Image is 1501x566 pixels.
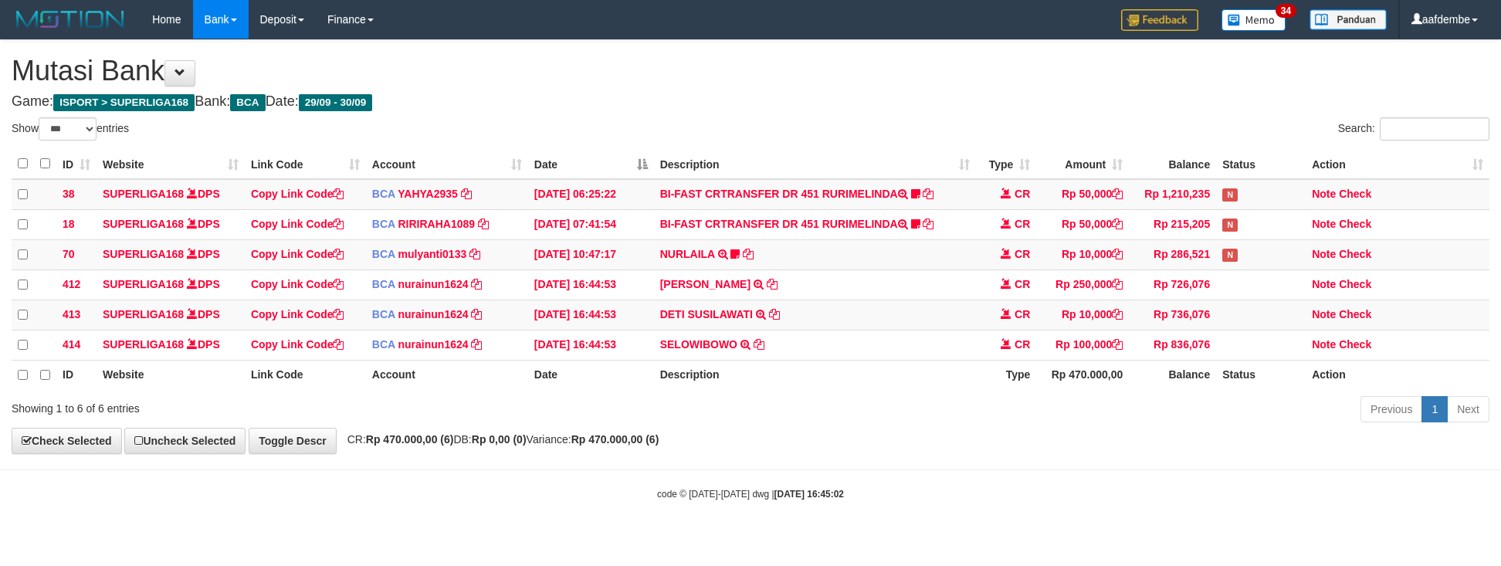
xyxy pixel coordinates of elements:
[12,8,129,31] img: MOTION_logo.png
[660,278,750,290] a: [PERSON_NAME]
[299,94,373,111] span: 29/09 - 30/09
[1112,218,1123,230] a: Copy Rp 50,000 to clipboard
[1421,396,1448,422] a: 1
[249,428,337,454] a: Toggle Descr
[1276,4,1296,18] span: 34
[63,218,75,230] span: 18
[372,248,395,260] span: BCA
[97,149,245,179] th: Website: activate to sort column ascending
[528,149,654,179] th: Date: activate to sort column descending
[398,308,469,320] a: nurainun1624
[461,188,472,200] a: Copy YAHYA2935 to clipboard
[660,308,753,320] a: DETI SUSILAWATI
[372,278,395,290] span: BCA
[1036,239,1129,269] td: Rp 10,000
[528,269,654,300] td: [DATE] 16:44:53
[1129,300,1216,330] td: Rp 736,076
[1129,360,1216,390] th: Balance
[103,188,184,200] a: SUPERLIGA168
[63,248,75,260] span: 70
[1339,218,1371,230] a: Check
[1339,278,1371,290] a: Check
[39,117,97,141] select: Showentries
[976,149,1036,179] th: Type: activate to sort column ascending
[245,360,366,390] th: Link Code
[97,179,245,210] td: DPS
[63,278,80,290] span: 412
[12,56,1489,86] h1: Mutasi Bank
[1339,338,1371,351] a: Check
[1112,308,1123,320] a: Copy Rp 10,000 to clipboard
[654,149,977,179] th: Description: activate to sort column ascending
[923,188,933,200] a: Copy BI-FAST CRTRANSFER DR 451 RURIMELINDA to clipboard
[1312,248,1336,260] a: Note
[1312,338,1336,351] a: Note
[245,149,366,179] th: Link Code: activate to sort column ascending
[754,338,764,351] a: Copy SELOWIBOWO to clipboard
[1339,248,1371,260] a: Check
[1312,188,1336,200] a: Note
[1129,330,1216,360] td: Rp 836,076
[1221,9,1286,31] img: Button%20Memo.svg
[1222,188,1238,202] span: Has Note
[1216,360,1306,390] th: Status
[97,269,245,300] td: DPS
[654,360,977,390] th: Description
[1222,249,1238,262] span: Has Note
[103,218,184,230] a: SUPERLIGA168
[660,248,715,260] a: NURLAILA
[1447,396,1489,422] a: Next
[372,188,395,200] span: BCA
[12,428,122,454] a: Check Selected
[1338,117,1489,141] label: Search:
[340,433,659,446] span: CR: DB: Variance:
[1015,278,1030,290] span: CR
[1310,9,1387,30] img: panduan.png
[1380,117,1489,141] input: Search:
[56,360,97,390] th: ID
[1112,278,1123,290] a: Copy Rp 250,000 to clipboard
[1312,278,1336,290] a: Note
[1015,218,1030,230] span: CR
[97,209,245,239] td: DPS
[528,360,654,390] th: Date
[923,218,933,230] a: Copy BI-FAST CRTRANSFER DR 451 RURIMELINDA to clipboard
[1121,9,1198,31] img: Feedback.jpg
[654,209,977,239] td: BI-FAST CRTRANSFER DR 451 RURIMELINDA
[398,248,467,260] a: mulyanti0133
[103,278,184,290] a: SUPERLIGA168
[251,218,344,230] a: Copy Link Code
[56,149,97,179] th: ID: activate to sort column ascending
[1306,360,1489,390] th: Action
[372,218,395,230] span: BCA
[471,338,482,351] a: Copy nurainun1624 to clipboard
[1015,188,1030,200] span: CR
[398,278,469,290] a: nurainun1624
[657,489,844,500] small: code © [DATE]-[DATE] dwg |
[12,94,1489,110] h4: Game: Bank: Date:
[366,149,528,179] th: Account: activate to sort column ascending
[251,248,344,260] a: Copy Link Code
[1112,248,1123,260] a: Copy Rp 10,000 to clipboard
[743,248,754,260] a: Copy NURLAILA to clipboard
[1015,308,1030,320] span: CR
[471,308,482,320] a: Copy nurainun1624 to clipboard
[97,239,245,269] td: DPS
[976,360,1036,390] th: Type
[528,330,654,360] td: [DATE] 16:44:53
[12,117,129,141] label: Show entries
[398,188,458,200] a: YAHYA2935
[528,179,654,210] td: [DATE] 06:25:22
[103,308,184,320] a: SUPERLIGA168
[1339,308,1371,320] a: Check
[1216,149,1306,179] th: Status
[654,179,977,210] td: BI-FAST CRTRANSFER DR 451 RURIMELINDA
[1306,149,1489,179] th: Action: activate to sort column ascending
[53,94,195,111] span: ISPORT > SUPERLIGA168
[1129,179,1216,210] td: Rp 1,210,235
[97,360,245,390] th: Website
[1036,330,1129,360] td: Rp 100,000
[774,489,844,500] strong: [DATE] 16:45:02
[398,218,476,230] a: RIRIRAHA1089
[1112,338,1123,351] a: Copy Rp 100,000 to clipboard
